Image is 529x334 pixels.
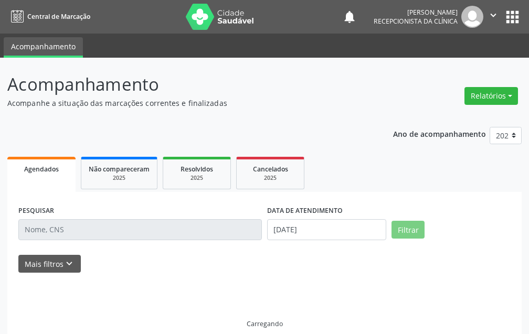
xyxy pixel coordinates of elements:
p: Ano de acompanhamento [393,127,486,140]
button: Mais filtroskeyboard_arrow_down [18,255,81,273]
button: Filtrar [392,221,425,239]
div: 2025 [171,174,223,182]
div: Carregando [247,319,283,328]
span: Central de Marcação [27,12,90,21]
span: Não compareceram [89,165,150,174]
a: Acompanhamento [4,37,83,58]
span: Cancelados [253,165,288,174]
p: Acompanhamento [7,71,367,98]
label: PESQUISAR [18,203,54,219]
button: apps [503,8,522,26]
span: Recepcionista da clínica [374,17,458,26]
label: DATA DE ATENDIMENTO [267,203,343,219]
span: Resolvidos [181,165,213,174]
button: notifications [342,9,357,24]
input: Selecione um intervalo [267,219,386,240]
input: Nome, CNS [18,219,262,240]
i:  [488,9,499,21]
div: 2025 [89,174,150,182]
div: [PERSON_NAME] [374,8,458,17]
button: Relatórios [464,87,518,105]
button:  [483,6,503,28]
span: Agendados [24,165,59,174]
i: keyboard_arrow_down [64,258,75,270]
img: img [461,6,483,28]
p: Acompanhe a situação das marcações correntes e finalizadas [7,98,367,109]
a: Central de Marcação [7,8,90,25]
div: 2025 [244,174,297,182]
